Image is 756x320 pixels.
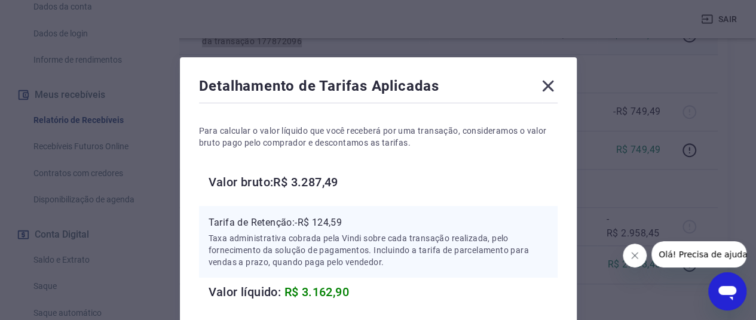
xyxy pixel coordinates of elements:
p: Tarifa de Retenção: -R$ 124,59 [209,216,548,230]
iframe: Botão para abrir a janela de mensagens [708,272,746,310]
span: R$ 3.162,90 [284,285,349,299]
p: Taxa administrativa cobrada pela Vindi sobre cada transação realizada, pelo fornecimento da soluç... [209,232,548,268]
span: Olá! Precisa de ajuda? [7,8,100,18]
iframe: Mensagem da empresa [651,241,746,267]
iframe: Fechar mensagem [623,244,647,267]
h6: Valor líquido: [209,282,558,301]
p: Para calcular o valor líquido que você receberá por uma transação, consideramos o valor bruto pag... [199,125,558,149]
div: Detalhamento de Tarifas Aplicadas [199,76,558,100]
h6: Valor bruto: R$ 3.287,49 [209,173,558,192]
